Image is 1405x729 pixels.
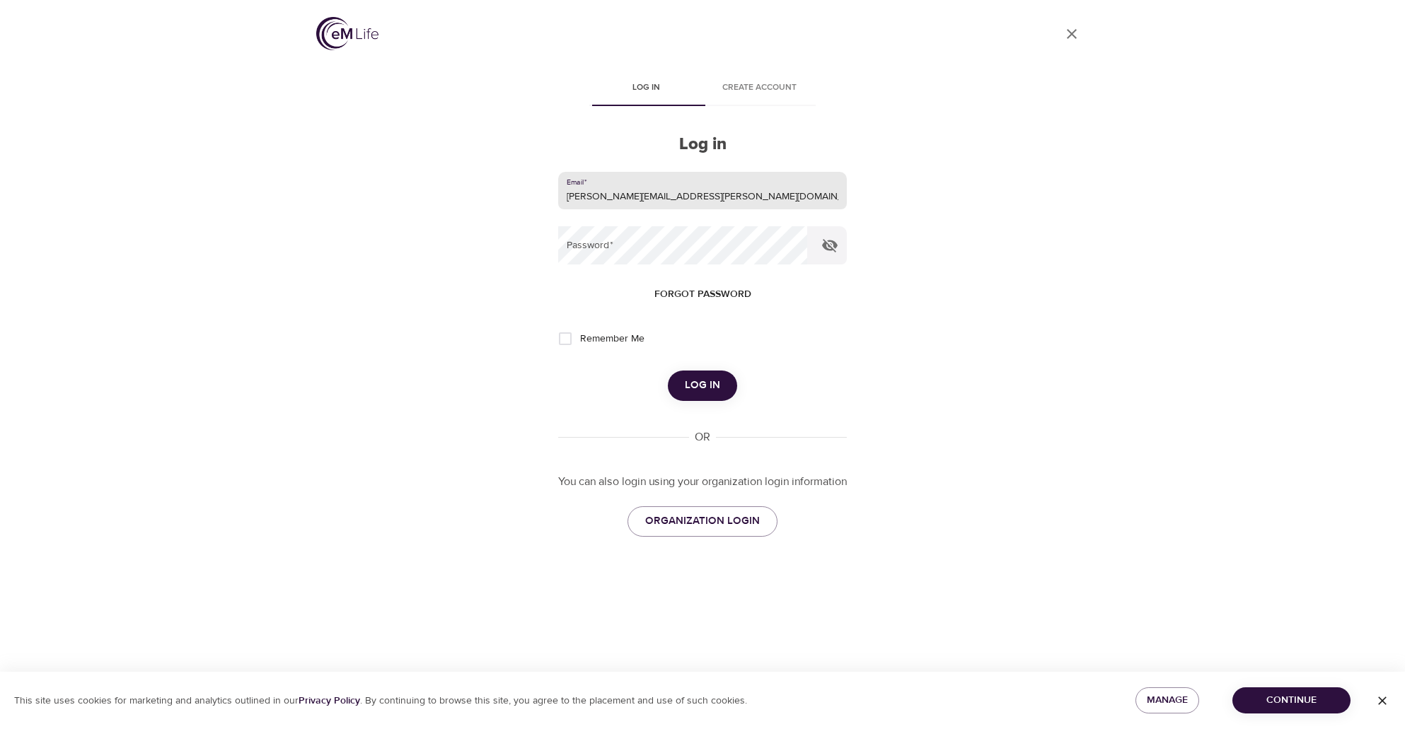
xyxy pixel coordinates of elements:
button: Continue [1232,687,1351,713]
div: disabled tabs example [558,72,847,106]
span: ORGANIZATION LOGIN [645,512,760,530]
img: logo [316,17,378,50]
span: Forgot password [654,286,751,303]
button: Forgot password [649,281,757,308]
button: Log in [668,371,737,400]
span: Create account [711,81,807,95]
div: OR [689,429,716,445]
span: Remember Me [580,332,644,346]
p: You can also login using your organization login information [558,474,847,490]
a: ORGANIZATION LOGIN [628,506,777,536]
span: Log in [598,81,694,95]
span: Continue [1244,692,1339,709]
button: Manage [1135,687,1199,713]
span: Manage [1147,692,1188,709]
h2: Log in [558,134,847,155]
a: Privacy Policy [299,694,360,707]
span: Log in [685,376,720,395]
a: close [1055,17,1089,51]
